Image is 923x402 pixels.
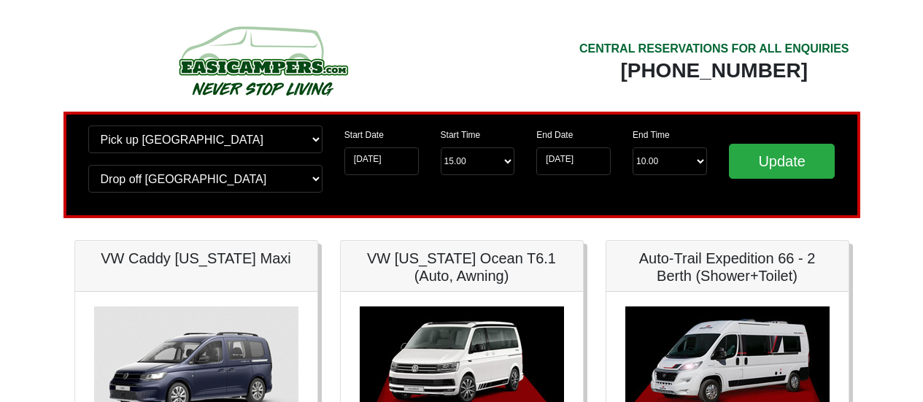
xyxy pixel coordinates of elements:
div: CENTRAL RESERVATIONS FOR ALL ENQUIRIES [579,40,849,58]
div: [PHONE_NUMBER] [579,58,849,84]
h5: VW [US_STATE] Ocean T6.1 (Auto, Awning) [355,250,568,285]
label: End Date [536,128,573,142]
label: Start Date [344,128,384,142]
img: campers-checkout-logo.png [124,20,401,101]
label: Start Time [441,128,481,142]
input: Update [729,144,835,179]
input: Return Date [536,147,611,175]
h5: Auto-Trail Expedition 66 - 2 Berth (Shower+Toilet) [621,250,834,285]
label: End Time [633,128,670,142]
h5: VW Caddy [US_STATE] Maxi [90,250,303,267]
input: Start Date [344,147,419,175]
